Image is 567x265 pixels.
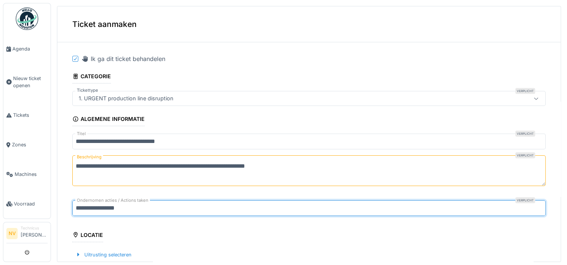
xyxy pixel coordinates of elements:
label: Tickettype [75,87,100,94]
a: Zones [3,130,51,159]
a: Tickets [3,100,51,130]
label: Titel [75,131,87,137]
div: 1. URGENT production line disruption [76,94,177,103]
li: NV [6,228,18,239]
a: Machines [3,159,51,189]
div: Verplicht [515,197,535,203]
div: Verplicht [515,152,535,158]
div: Verplicht [515,88,535,94]
span: Tickets [13,112,48,119]
div: Locatie [72,229,103,242]
div: Verplicht [515,131,535,137]
div: Ticket aanmaken [57,6,561,42]
span: Nieuw ticket openen [13,75,48,89]
label: Beschrijving [75,152,103,162]
a: Nieuw ticket openen [3,64,51,100]
label: Ondernomen acties / Actions taken [75,197,150,204]
span: Agenda [12,45,48,52]
a: Voorraad [3,189,51,219]
div: Ik ga dit ticket behandelen [81,54,165,63]
div: Technicus [21,225,48,231]
span: Zones [12,141,48,148]
a: Agenda [3,34,51,64]
span: Voorraad [14,200,48,207]
div: Algemene informatie [72,113,145,126]
a: NV Technicus[PERSON_NAME] [6,225,48,243]
img: Badge_color-CXgf-gQk.svg [16,7,38,30]
span: Machines [15,171,48,178]
div: Uitrusting selecteren [72,250,135,260]
div: Categorie [72,71,111,83]
li: [PERSON_NAME] [21,225,48,241]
